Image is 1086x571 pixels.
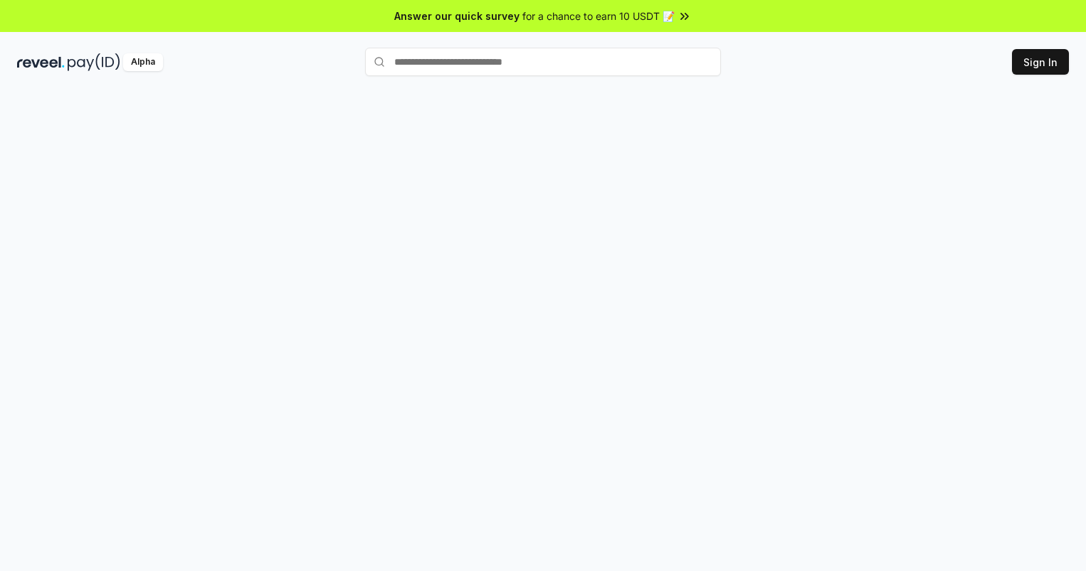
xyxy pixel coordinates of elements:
img: pay_id [68,53,120,71]
button: Sign In [1012,49,1069,75]
div: Alpha [123,53,163,71]
img: reveel_dark [17,53,65,71]
span: for a chance to earn 10 USDT 📝 [522,9,675,23]
span: Answer our quick survey [394,9,520,23]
